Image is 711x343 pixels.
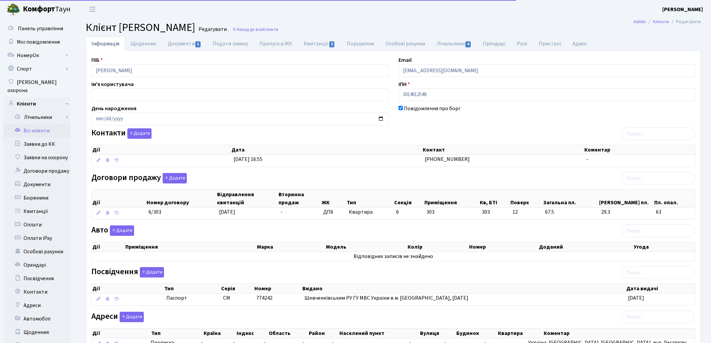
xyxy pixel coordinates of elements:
[3,178,71,191] a: Документи
[140,267,164,277] button: Посвідчення
[7,3,20,16] img: logo.png
[149,208,161,216] span: 6/303
[543,329,695,338] th: Коментар
[207,37,254,51] a: Подати заявку
[3,137,71,151] a: Заявки до КК
[232,26,278,33] a: Назад до всіхКлієнти
[23,4,71,15] span: Таун
[236,329,268,338] th: Індекс
[127,128,152,139] button: Контакти
[256,294,273,302] span: 774242
[256,242,326,252] th: Марка
[584,145,695,155] th: Коментар
[231,145,422,155] th: Дата
[298,37,341,51] a: Квитанції
[396,208,399,216] span: 6
[86,37,125,51] a: Інформація
[662,6,703,13] b: [PERSON_NAME]
[92,242,125,252] th: Дії
[91,104,136,113] label: День народження
[166,294,218,302] span: Паспорт
[92,145,231,155] th: Дії
[84,4,101,15] button: Переключити навігацію
[223,294,230,302] span: СМ
[91,128,152,139] label: Контакти
[3,258,71,272] a: Орендарі
[91,173,187,183] label: Договори продажу
[628,294,644,302] span: [DATE]
[302,284,626,293] th: Видано
[419,329,456,338] th: Вулиця
[399,80,410,88] label: ІПН
[138,266,164,278] a: Додати
[234,156,262,163] span: [DATE] 16:55
[92,284,164,293] th: Дії
[399,56,412,64] label: Email
[126,127,152,139] a: Додати
[3,49,71,62] a: НомерОк
[393,190,424,207] th: Секція
[3,205,71,218] a: Квитанції
[3,97,71,111] a: Клієнти
[125,37,162,51] a: Щоденник
[91,312,144,322] label: Адреси
[197,26,229,33] small: Редагувати .
[341,37,380,51] a: Порушення
[219,208,235,216] span: [DATE]
[404,104,461,113] label: Повідомлення про борг
[3,76,71,97] a: [PERSON_NAME] охорона
[3,285,71,299] a: Контакти
[304,294,468,302] span: Шевченківським РУ ГУ МВС України в м. [GEOGRAPHIC_DATA], [DATE]
[422,145,584,155] th: Контакт
[654,190,695,207] th: Пл. опал.
[118,310,144,322] a: Додати
[92,190,146,207] th: Дії
[23,4,55,14] b: Комфорт
[162,37,207,51] a: Документи
[161,172,187,183] a: Додати
[598,190,654,207] th: [PERSON_NAME] пл.
[3,326,71,339] a: Щоденник
[601,208,651,216] span: 29.3
[92,252,695,261] td: Відповідних записів не знайдено
[17,38,60,46] span: Мої повідомлення
[545,208,596,216] span: 67.5
[510,190,542,207] th: Поверх
[477,37,511,51] a: Орендарі
[3,151,71,164] a: Заявки на охорону
[656,208,692,216] span: 63
[91,267,164,277] label: Посвідчення
[349,208,391,216] span: Квартира
[622,127,695,140] input: Пошук...
[380,37,431,51] a: Особові рахунки
[3,218,71,231] a: Оплати
[108,224,134,236] a: Додати
[8,111,71,124] a: Лічильники
[465,41,471,47] span: 4
[456,329,497,338] th: Будинок
[3,231,71,245] a: Оплати iPay
[3,191,71,205] a: Боржники
[623,15,711,29] nav: breadcrumb
[3,124,71,137] a: Всі клієнти
[18,25,63,32] span: Панель управління
[163,173,187,183] button: Договори продажу
[622,266,695,279] input: Пошук...
[626,284,695,293] th: Дата видачі
[538,242,633,252] th: Доданий
[254,284,302,293] th: Номер
[339,329,420,338] th: Населений пункт
[3,312,71,326] a: Автомобілі
[216,190,278,207] th: Відправлення квитанцій
[3,272,71,285] a: Посвідчення
[203,329,236,338] th: Країна
[482,208,507,216] span: 303
[308,329,338,338] th: Район
[512,208,540,216] span: 12
[110,225,134,236] button: Авто
[633,18,646,25] a: Admin
[91,80,134,88] label: Ім'я користувача
[497,329,543,338] th: Квартира
[325,242,407,252] th: Модель
[220,284,254,293] th: Серія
